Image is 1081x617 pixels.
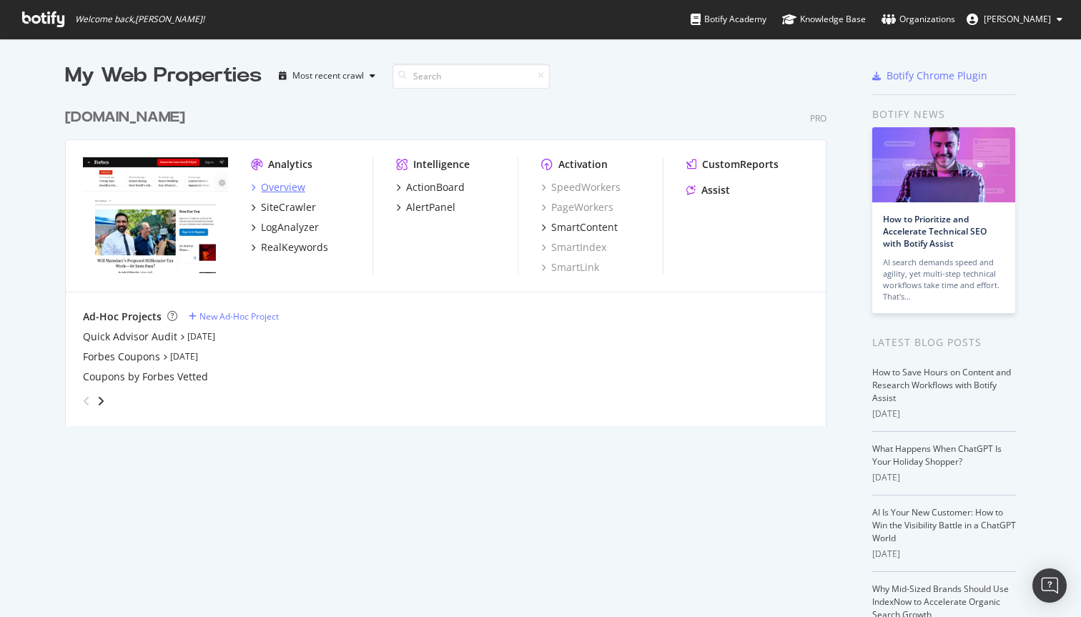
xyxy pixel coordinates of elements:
div: Latest Blog Posts [872,335,1016,350]
a: Assist [686,183,730,197]
div: Botify Chrome Plugin [887,69,987,83]
div: My Web Properties [65,61,262,90]
input: Search [393,64,550,89]
div: grid [65,90,838,426]
a: Coupons by Forbes Vetted [83,370,208,384]
a: [DATE] [187,330,215,342]
a: SiteCrawler [251,200,316,214]
div: Botify Academy [691,12,766,26]
button: [PERSON_NAME] [955,8,1074,31]
div: [DATE] [872,471,1016,484]
div: SiteCrawler [261,200,316,214]
div: CustomReports [702,157,779,172]
a: CustomReports [686,157,779,172]
div: Overview [261,180,305,194]
a: [DOMAIN_NAME] [65,107,191,128]
a: How to Save Hours on Content and Research Workflows with Botify Assist [872,366,1011,404]
a: New Ad-Hoc Project [189,310,279,322]
a: Quick Advisor Audit [83,330,177,344]
img: forbes.com [83,157,228,273]
div: Activation [558,157,608,172]
div: RealKeywords [261,240,328,255]
a: Botify Chrome Plugin [872,69,987,83]
div: [DATE] [872,408,1016,420]
div: [DOMAIN_NAME] [65,107,185,128]
a: How to Prioritize and Accelerate Technical SEO with Botify Assist [883,213,987,250]
div: Open Intercom Messenger [1032,568,1067,603]
div: [DATE] [872,548,1016,561]
div: AlertPanel [406,200,455,214]
div: Intelligence [413,157,470,172]
a: ActionBoard [396,180,465,194]
div: Botify news [872,107,1016,122]
div: New Ad-Hoc Project [199,310,279,322]
a: SpeedWorkers [541,180,621,194]
div: LogAnalyzer [261,220,319,235]
div: ActionBoard [406,180,465,194]
div: angle-left [77,390,96,413]
a: Overview [251,180,305,194]
div: SmartContent [551,220,618,235]
button: Most recent crawl [273,64,381,87]
div: Analytics [268,157,312,172]
a: [DATE] [170,350,198,362]
div: Assist [701,183,730,197]
span: Welcome back, [PERSON_NAME] ! [75,14,204,25]
div: Pro [810,112,826,124]
img: How to Prioritize and Accelerate Technical SEO with Botify Assist [872,127,1015,202]
div: AI search demands speed and agility, yet multi-step technical workflows take time and effort. Tha... [883,257,1005,302]
div: Organizations [882,12,955,26]
div: angle-right [96,394,106,408]
a: SmartContent [541,220,618,235]
a: SmartIndex [541,240,606,255]
a: Forbes Coupons [83,350,160,364]
a: AI Is Your New Customer: How to Win the Visibility Battle in a ChatGPT World [872,506,1016,544]
a: SmartLink [541,260,599,275]
span: Dawlat Chebly [984,13,1051,25]
div: Most recent crawl [292,71,364,80]
a: PageWorkers [541,200,613,214]
a: What Happens When ChatGPT Is Your Holiday Shopper? [872,443,1002,468]
a: LogAnalyzer [251,220,319,235]
div: Ad-Hoc Projects [83,310,162,324]
div: Knowledge Base [782,12,866,26]
a: AlertPanel [396,200,455,214]
a: RealKeywords [251,240,328,255]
